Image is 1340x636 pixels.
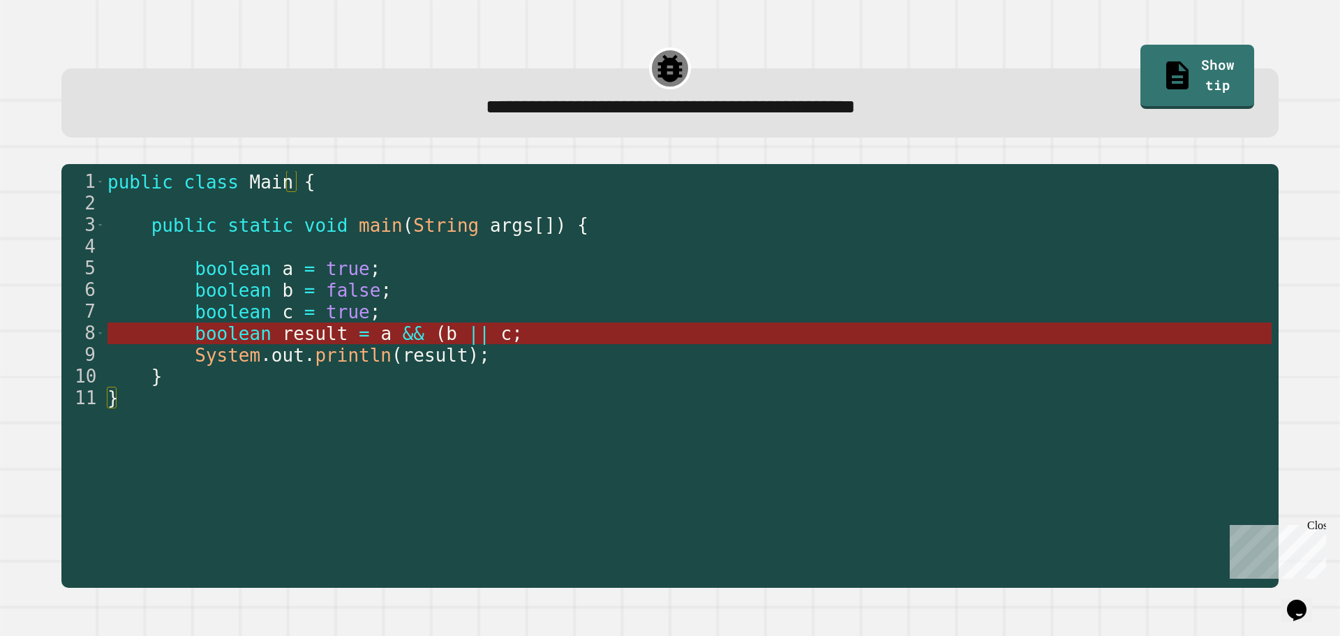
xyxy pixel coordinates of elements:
[61,236,105,258] div: 4
[402,323,424,344] span: &&
[195,258,271,279] span: boolean
[195,280,271,301] span: boolean
[446,323,457,344] span: b
[490,215,534,236] span: args
[326,258,370,279] span: true
[500,323,512,344] span: c
[249,172,293,193] span: Main
[184,172,238,193] span: class
[61,193,105,214] div: 2
[228,215,293,236] span: static
[359,215,403,236] span: main
[96,171,104,193] span: Toggle code folding, rows 1 through 11
[315,345,392,366] span: println
[304,302,315,323] span: =
[380,323,392,344] span: a
[359,323,370,344] span: =
[304,215,348,236] span: void
[304,280,315,301] span: =
[402,345,468,366] span: result
[282,258,293,279] span: a
[326,302,370,323] span: true
[61,279,105,301] div: 6
[96,323,104,344] span: Toggle code folding, row 8
[61,214,105,236] div: 3
[61,171,105,193] div: 1
[151,215,216,236] span: public
[6,6,96,89] div: Chat with us now!Close
[304,258,315,279] span: =
[282,280,293,301] span: b
[282,302,293,323] span: c
[1140,45,1254,109] a: Show tip
[96,214,104,236] span: Toggle code folding, rows 3 through 10
[468,323,489,344] span: ||
[107,172,173,193] span: public
[413,215,479,236] span: String
[61,258,105,279] div: 5
[1224,519,1326,579] iframe: chat widget
[326,280,380,301] span: false
[282,323,348,344] span: result
[1281,580,1326,622] iframe: chat widget
[195,323,271,344] span: boolean
[61,344,105,366] div: 9
[195,345,260,366] span: System
[195,302,271,323] span: boolean
[61,366,105,387] div: 10
[61,387,105,409] div: 11
[61,301,105,323] div: 7
[61,323,105,344] div: 8
[271,345,304,366] span: out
